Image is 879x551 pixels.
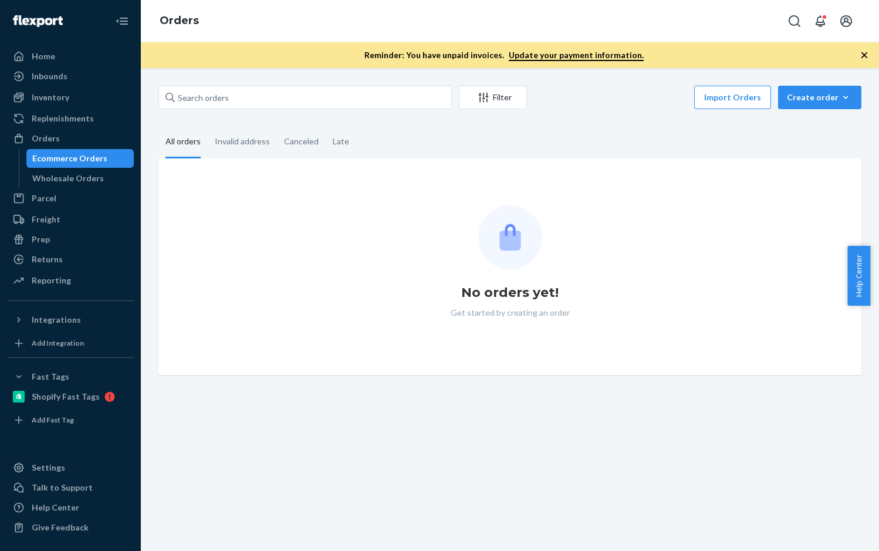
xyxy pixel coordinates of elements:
[809,9,832,33] button: Open notifications
[32,153,107,164] div: Ecommerce Orders
[834,9,858,33] button: Open account menu
[32,338,84,348] div: Add Integration
[32,253,63,265] div: Returns
[7,47,134,66] a: Home
[32,133,60,144] div: Orders
[7,334,134,353] a: Add Integration
[509,50,644,61] a: Update your payment information.
[32,214,60,225] div: Freight
[847,246,870,306] button: Help Center
[32,113,94,124] div: Replenishments
[7,109,134,128] a: Replenishments
[7,129,134,148] a: Orders
[451,307,570,319] p: Get started by creating an order
[26,149,134,168] a: Ecommerce Orders
[694,86,771,109] button: Import Orders
[32,70,67,82] div: Inbounds
[7,310,134,329] button: Integrations
[364,49,644,61] p: Reminder: You have unpaid invoices.
[32,415,74,425] div: Add Fast Tag
[32,92,69,103] div: Inventory
[7,210,134,229] a: Freight
[778,86,861,109] button: Create order
[7,271,134,290] a: Reporting
[478,205,542,269] img: Empty list
[7,387,134,406] a: Shopify Fast Tags
[110,9,134,33] button: Close Navigation
[32,482,93,493] div: Talk to Support
[13,15,63,27] img: Flexport logo
[7,478,134,497] a: Talk to Support
[165,126,201,158] div: All orders
[32,50,55,62] div: Home
[160,14,199,27] a: Orders
[7,250,134,269] a: Returns
[459,86,527,109] button: Filter
[333,126,349,157] div: Late
[26,169,134,188] a: Wholesale Orders
[32,462,65,474] div: Settings
[32,173,104,184] div: Wholesale Orders
[783,9,806,33] button: Open Search Box
[32,522,89,533] div: Give Feedback
[7,458,134,477] a: Settings
[32,371,69,383] div: Fast Tags
[7,88,134,107] a: Inventory
[158,86,452,109] input: Search orders
[7,67,134,86] a: Inbounds
[32,502,79,513] div: Help Center
[32,391,100,403] div: Shopify Fast Tags
[215,126,270,157] div: Invalid address
[787,92,853,103] div: Create order
[32,234,50,245] div: Prep
[7,411,134,430] a: Add Fast Tag
[32,192,56,204] div: Parcel
[461,283,559,302] h1: No orders yet!
[7,498,134,517] a: Help Center
[32,275,71,286] div: Reporting
[284,126,319,157] div: Canceled
[459,92,526,103] div: Filter
[150,4,208,38] ol: breadcrumbs
[7,367,134,386] button: Fast Tags
[7,189,134,208] a: Parcel
[7,518,134,537] button: Give Feedback
[32,314,81,326] div: Integrations
[7,230,134,249] a: Prep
